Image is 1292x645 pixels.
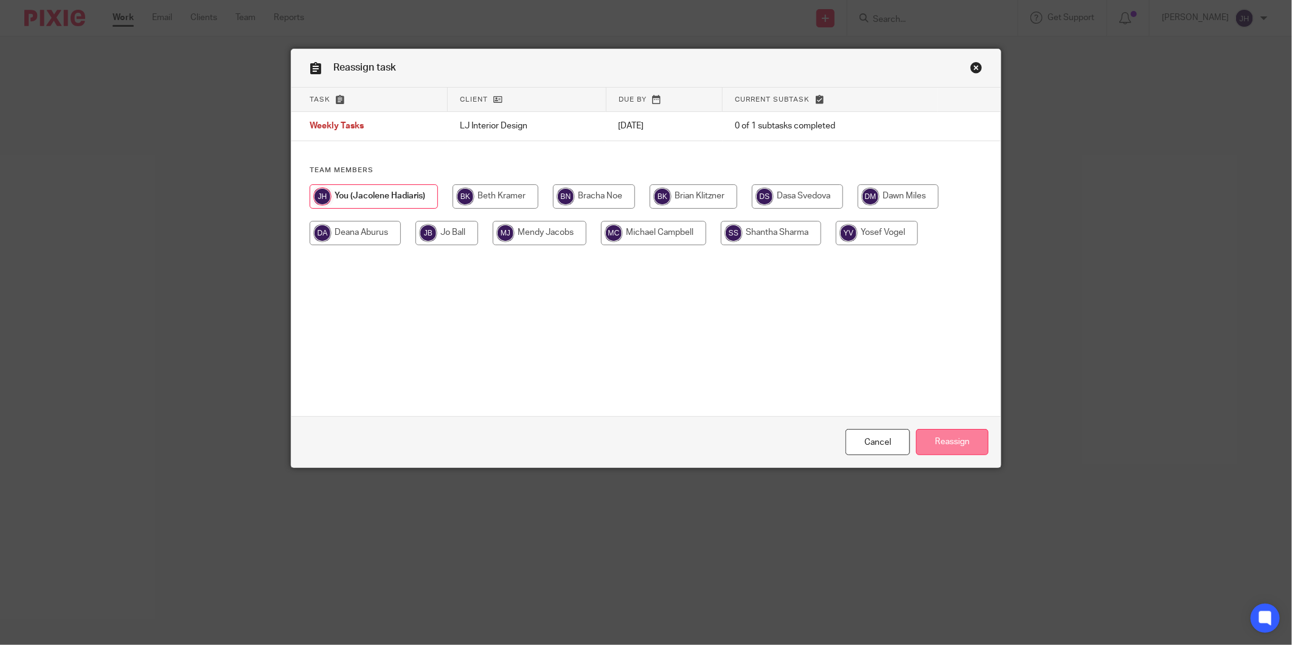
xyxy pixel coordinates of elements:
[846,429,910,455] a: Close this dialog window
[618,120,710,132] p: [DATE]
[619,96,647,103] span: Due by
[970,61,982,78] a: Close this dialog window
[310,122,364,131] span: Weekly Tasks
[310,96,330,103] span: Task
[310,166,982,175] h4: Team members
[723,112,938,141] td: 0 of 1 subtasks completed
[460,120,594,132] p: LJ Interior Design
[916,429,988,455] input: Reassign
[735,96,810,103] span: Current subtask
[460,96,488,103] span: Client
[333,63,396,72] span: Reassign task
